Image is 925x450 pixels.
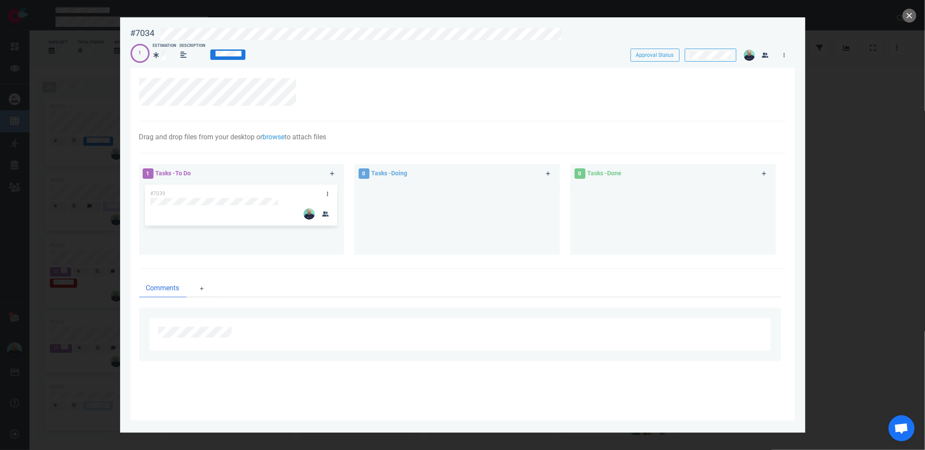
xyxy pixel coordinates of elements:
[150,191,165,197] span: #7039
[304,208,315,220] img: 26
[139,133,263,141] span: Drag and drop files from your desktop or
[153,43,177,49] div: Estimation
[588,170,622,177] span: Tasks - Done
[575,168,585,179] span: 0
[359,168,369,179] span: 0
[744,49,755,61] img: 26
[372,170,408,177] span: Tasks - Doing
[263,133,285,141] a: browse
[631,49,680,62] button: Approval Status
[180,43,206,49] div: Description
[143,168,154,179] span: 1
[889,415,915,441] div: Ouvrir le chat
[902,9,916,23] button: close
[139,49,141,57] div: 1
[146,283,180,293] span: Comments
[156,170,191,177] span: Tasks - To Do
[131,28,155,39] div: #7034
[285,133,327,141] span: to attach files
